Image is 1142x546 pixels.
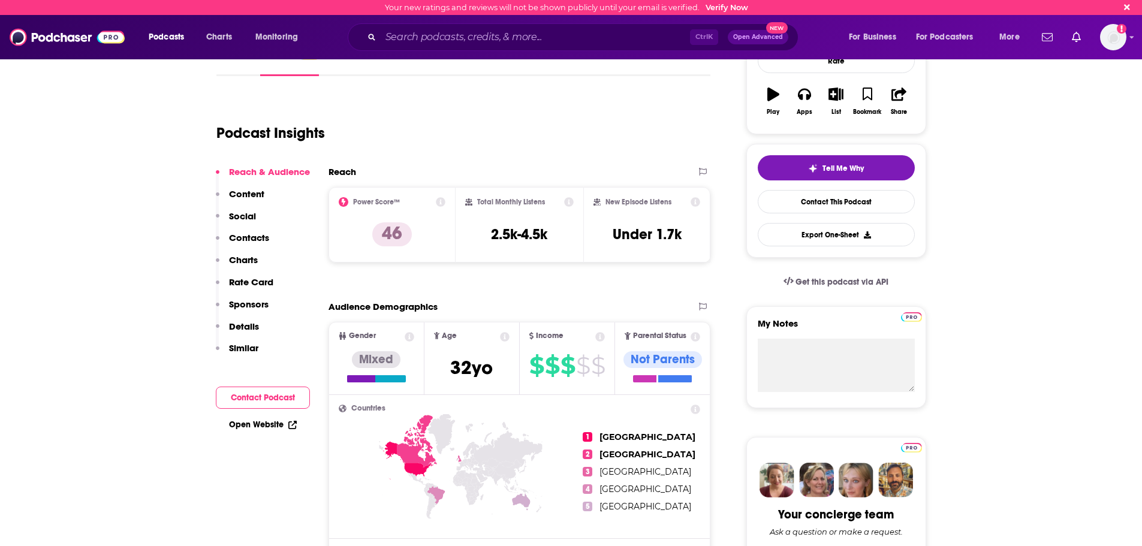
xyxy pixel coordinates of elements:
[349,332,376,340] span: Gender
[412,49,447,76] a: Reviews
[690,29,718,45] span: Ctrl K
[583,450,592,459] span: 2
[822,164,864,173] span: Tell Me Why
[229,166,310,177] p: Reach & Audience
[525,49,555,76] a: Lists1
[583,467,592,476] span: 3
[599,501,691,512] span: [GEOGRAPHIC_DATA]
[255,29,298,46] span: Monitoring
[216,342,258,364] button: Similar
[450,356,493,379] span: 32 yo
[381,28,690,47] input: Search podcasts, credits, & more...
[758,80,789,123] button: Play
[216,124,325,142] h1: Podcast Insights
[766,22,788,34] span: New
[216,276,273,298] button: Rate Card
[901,312,922,322] img: Podchaser Pro
[372,222,412,246] p: 46
[831,108,841,116] div: List
[572,49,602,76] a: Similar
[916,29,974,46] span: For Podcasters
[758,155,915,180] button: tell me why sparkleTell Me Why
[561,356,575,375] span: $
[385,3,748,12] div: Your new ratings and reviews will not be shown publicly until your email is verified.
[536,332,564,340] span: Income
[216,254,258,276] button: Charts
[1100,24,1126,50] button: Show profile menu
[633,332,686,340] span: Parental Status
[599,466,691,477] span: [GEOGRAPHIC_DATA]
[778,507,894,522] div: Your concierge team
[591,356,605,375] span: $
[229,210,256,222] p: Social
[329,301,438,312] h2: Audience Demographics
[229,232,269,243] p: Contacts
[216,210,256,233] button: Social
[216,188,264,210] button: Content
[760,463,794,497] img: Sydney Profile
[10,26,125,49] a: Podchaser - Follow, Share and Rate Podcasts
[796,277,888,287] span: Get this podcast via API
[442,332,457,340] span: Age
[229,254,258,266] p: Charts
[883,80,914,123] button: Share
[1117,24,1126,34] svg: Email not verified
[329,166,356,177] h2: Reach
[774,267,899,297] a: Get this podcast via API
[623,351,702,368] div: Not Parents
[853,108,881,116] div: Bookmark
[733,34,783,40] span: Open Advanced
[706,3,748,12] a: Verify Now
[613,225,682,243] h3: Under 1.7k
[878,463,913,497] img: Jon Profile
[1100,24,1126,50] span: Logged in as celadonmarketing
[1100,24,1126,50] img: User Profile
[491,225,547,243] h3: 2.5k-4.5k
[247,28,314,47] button: open menu
[260,49,320,76] a: InsightsPodchaser Pro
[728,30,788,44] button: Open AdvancedNew
[229,188,264,200] p: Content
[351,405,385,412] span: Countries
[852,80,883,123] button: Bookmark
[216,321,259,343] button: Details
[758,318,915,339] label: My Notes
[198,28,239,47] a: Charts
[149,29,184,46] span: Podcasts
[999,29,1020,46] span: More
[229,321,259,332] p: Details
[477,198,545,206] h2: Total Monthly Listens
[583,502,592,511] span: 5
[229,342,258,354] p: Similar
[216,49,243,76] a: About
[901,441,922,453] a: Pro website
[359,23,810,51] div: Search podcasts, credits, & more...
[216,232,269,254] button: Contacts
[901,310,922,322] a: Pro website
[599,432,695,442] span: [GEOGRAPHIC_DATA]
[605,198,671,206] h2: New Episode Listens
[789,80,820,123] button: Apps
[576,356,590,375] span: $
[758,190,915,213] a: Contact This Podcast
[840,28,911,47] button: open menu
[767,108,779,116] div: Play
[352,351,400,368] div: Mixed
[820,80,851,123] button: List
[464,49,508,76] a: Credits9
[206,29,232,46] span: Charts
[770,527,903,536] div: Ask a question or make a request.
[599,449,695,460] span: [GEOGRAPHIC_DATA]
[901,443,922,453] img: Podchaser Pro
[758,223,915,246] button: Export One-Sheet
[758,49,915,73] div: Rate
[229,420,297,430] a: Open Website
[583,484,592,494] span: 4
[529,356,544,375] span: $
[216,166,310,188] button: Reach & Audience
[140,28,200,47] button: open menu
[336,49,395,76] a: Episodes373
[216,298,269,321] button: Sponsors
[891,108,907,116] div: Share
[1037,27,1057,47] a: Show notifications dropdown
